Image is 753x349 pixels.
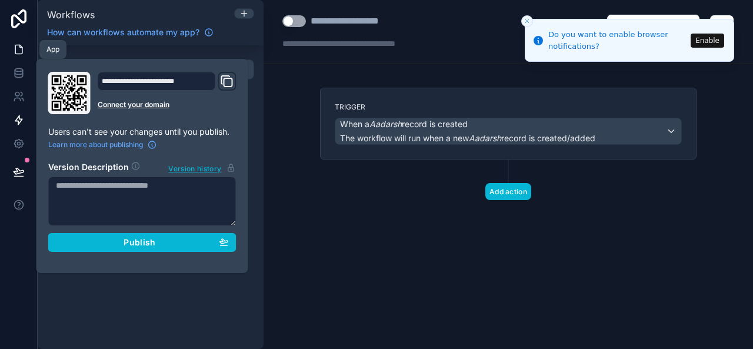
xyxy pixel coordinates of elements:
span: The workflow will run when a new record is created/added [340,133,595,143]
button: Close toast [521,15,533,27]
div: Domain and Custom Link [98,72,236,114]
a: Learn more about publishing [48,140,157,149]
span: Learn more about publishing [48,140,143,149]
span: Version history [168,162,221,174]
em: Aadarsh [369,119,402,129]
div: App [46,45,59,54]
em: Aadarsh [469,133,501,143]
button: Version history [168,161,236,174]
span: Workflows [47,9,95,21]
a: How can workflows automate my app? [42,26,218,38]
p: Users can't see your changes until you publish. [48,126,236,138]
a: Connect your domain [98,100,236,109]
span: How can workflows automate my app? [47,26,199,38]
button: Add action [485,183,531,200]
h2: Version Description [48,161,129,174]
span: Publish [124,237,155,248]
div: Do you want to enable browser notifications? [548,29,687,52]
button: When aAadarshrecord is createdThe workflow will run when a newAadarshrecord is created/added [335,118,682,145]
button: Enable [691,34,724,48]
button: Publish [48,233,236,252]
label: Trigger [335,102,682,112]
span: When a record is created [340,118,468,130]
